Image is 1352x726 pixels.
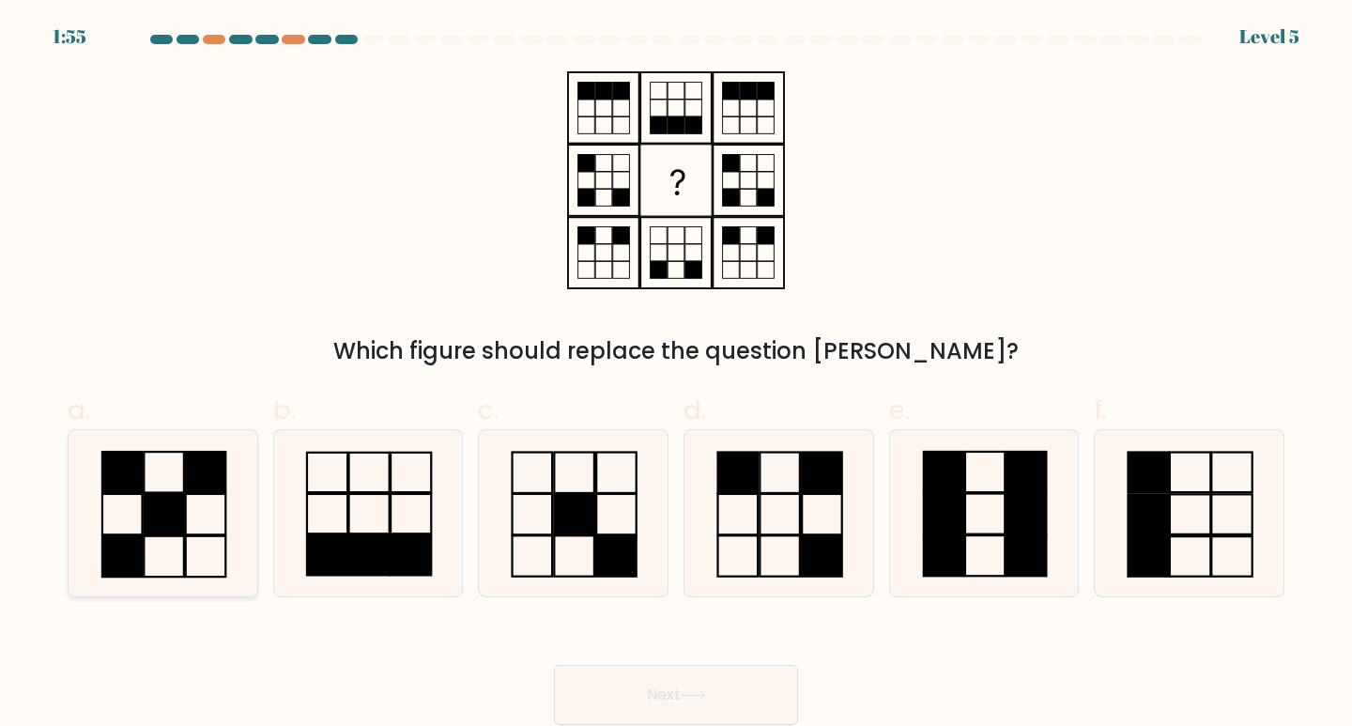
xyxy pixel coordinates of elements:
div: Which figure should replace the question [PERSON_NAME]? [79,334,1273,368]
span: d. [684,392,706,428]
span: c. [478,392,499,428]
button: Next [554,665,798,725]
span: b. [273,392,296,428]
div: Level 5 [1239,23,1299,51]
div: 1:55 [53,23,86,51]
span: a. [68,392,90,428]
span: f. [1094,392,1107,428]
span: e. [889,392,910,428]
